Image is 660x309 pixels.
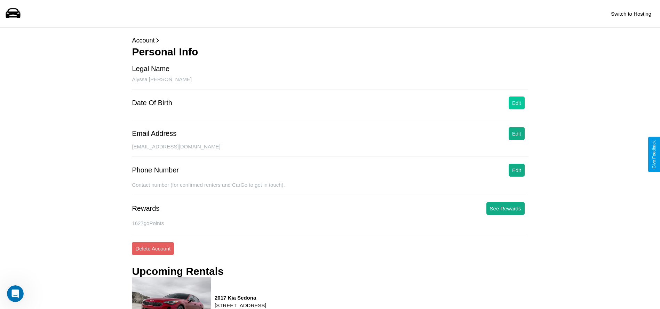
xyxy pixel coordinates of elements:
button: Delete Account [132,242,174,255]
div: Give Feedback [652,140,657,169]
p: Account [132,35,528,46]
button: Edit [509,127,525,140]
div: [EMAIL_ADDRESS][DOMAIN_NAME] [132,144,528,157]
h3: Upcoming Rentals [132,265,223,277]
div: Contact number (for confirmed renters and CarGo to get in touch). [132,182,528,195]
div: Date Of Birth [132,99,172,107]
h3: 2017 Kia Sedona [215,295,266,301]
button: See Rewards [486,202,525,215]
iframe: Intercom live chat [7,285,24,302]
div: Rewards [132,204,159,213]
div: Legal Name [132,65,169,73]
div: Alyssa [PERSON_NAME] [132,76,528,90]
div: Phone Number [132,166,179,174]
div: Email Address [132,130,176,138]
button: Switch to Hosting [607,7,655,20]
p: 1627 goPoints [132,218,528,228]
button: Edit [509,96,525,109]
button: Edit [509,164,525,177]
h3: Personal Info [132,46,528,58]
